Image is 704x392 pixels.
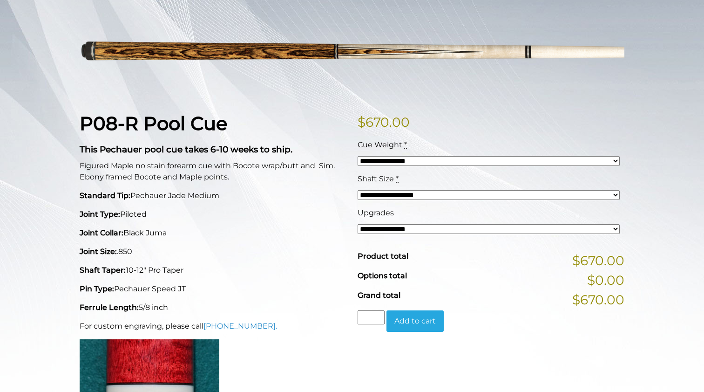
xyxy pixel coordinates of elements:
[358,252,408,261] span: Product total
[572,290,624,309] span: $670.00
[358,174,394,183] span: Shaft Size
[587,270,624,290] span: $0.00
[80,266,126,275] strong: Shaft Taper:
[80,210,120,219] strong: Joint Type:
[80,303,139,312] strong: Ferrule Length:
[80,265,346,276] p: 10-12" Pro Taper
[396,174,399,183] abbr: required
[358,208,394,217] span: Upgrades
[80,7,624,98] img: P08-N.png
[80,112,227,135] strong: P08-R Pool Cue
[358,310,385,324] input: Product quantity
[80,228,123,237] strong: Joint Collar:
[80,283,346,295] p: Pechauer Speed JT
[80,321,346,332] p: For custom engraving, please call
[80,160,346,183] p: Figured Maple no stain forearm cue with Bocote wrap/butt and Sim. Ebony framed Bocote and Maple p...
[404,140,407,149] abbr: required
[80,302,346,313] p: 5/8 inch
[386,310,444,332] button: Add to cart
[80,191,130,200] strong: Standard Tip:
[203,322,277,330] a: [PHONE_NUMBER].
[80,247,117,256] strong: Joint Size:
[80,284,114,293] strong: Pin Type:
[80,190,346,201] p: Pechauer Jade Medium
[80,227,346,239] p: Black Juma
[358,114,366,130] span: $
[358,140,402,149] span: Cue Weight
[358,114,410,130] bdi: 670.00
[80,246,346,257] p: .850
[80,144,292,155] strong: This Pechauer pool cue takes 6-10 weeks to ship.
[358,271,407,280] span: Options total
[358,291,400,300] span: Grand total
[80,209,346,220] p: Piloted
[572,251,624,270] span: $670.00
